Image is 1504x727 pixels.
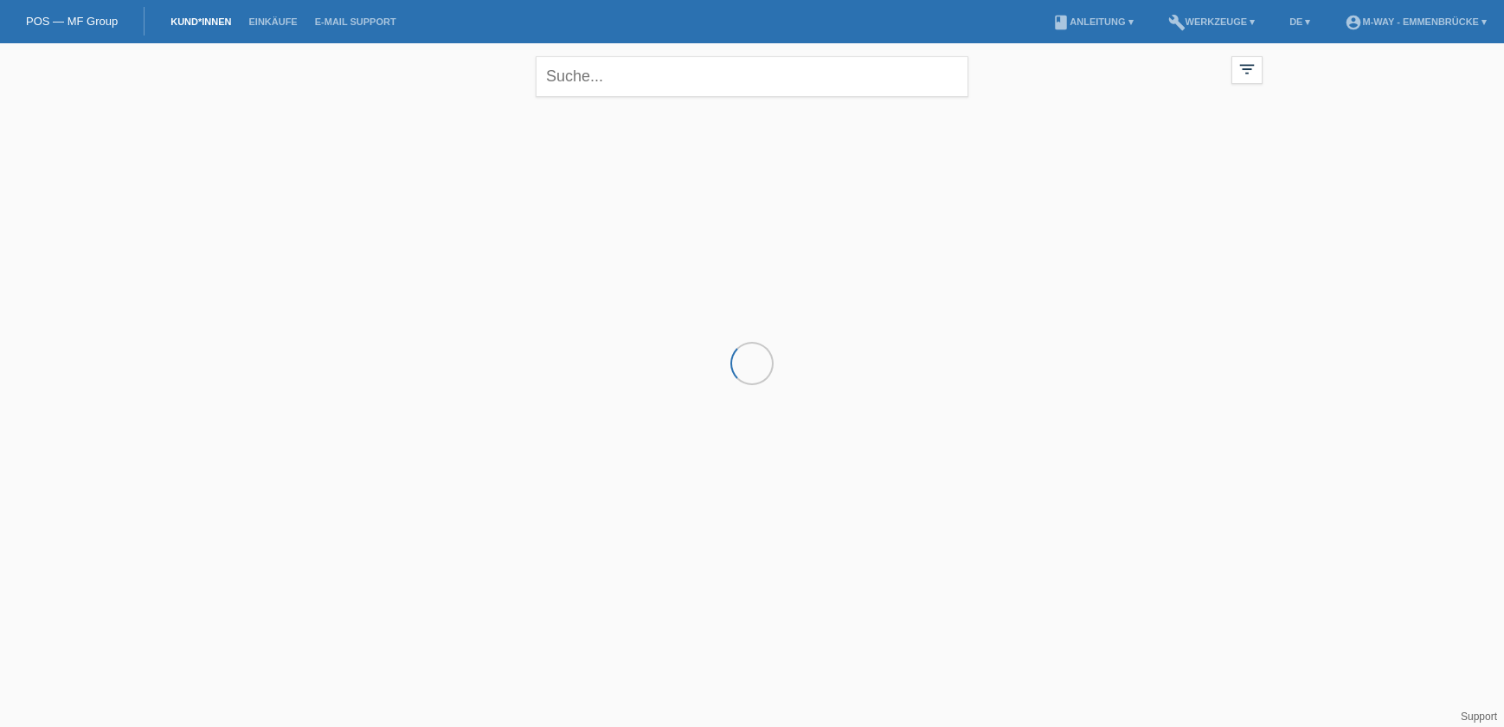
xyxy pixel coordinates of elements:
[306,16,405,27] a: E-Mail Support
[26,15,118,28] a: POS — MF Group
[240,16,305,27] a: Einkäufe
[1052,14,1070,31] i: book
[1237,60,1257,79] i: filter_list
[536,56,968,97] input: Suche...
[162,16,240,27] a: Kund*innen
[1336,16,1495,27] a: account_circlem-way - Emmenbrücke ▾
[1160,16,1264,27] a: buildWerkzeuge ▾
[1461,711,1497,723] a: Support
[1168,14,1186,31] i: build
[1281,16,1319,27] a: DE ▾
[1044,16,1141,27] a: bookAnleitung ▾
[1345,14,1362,31] i: account_circle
